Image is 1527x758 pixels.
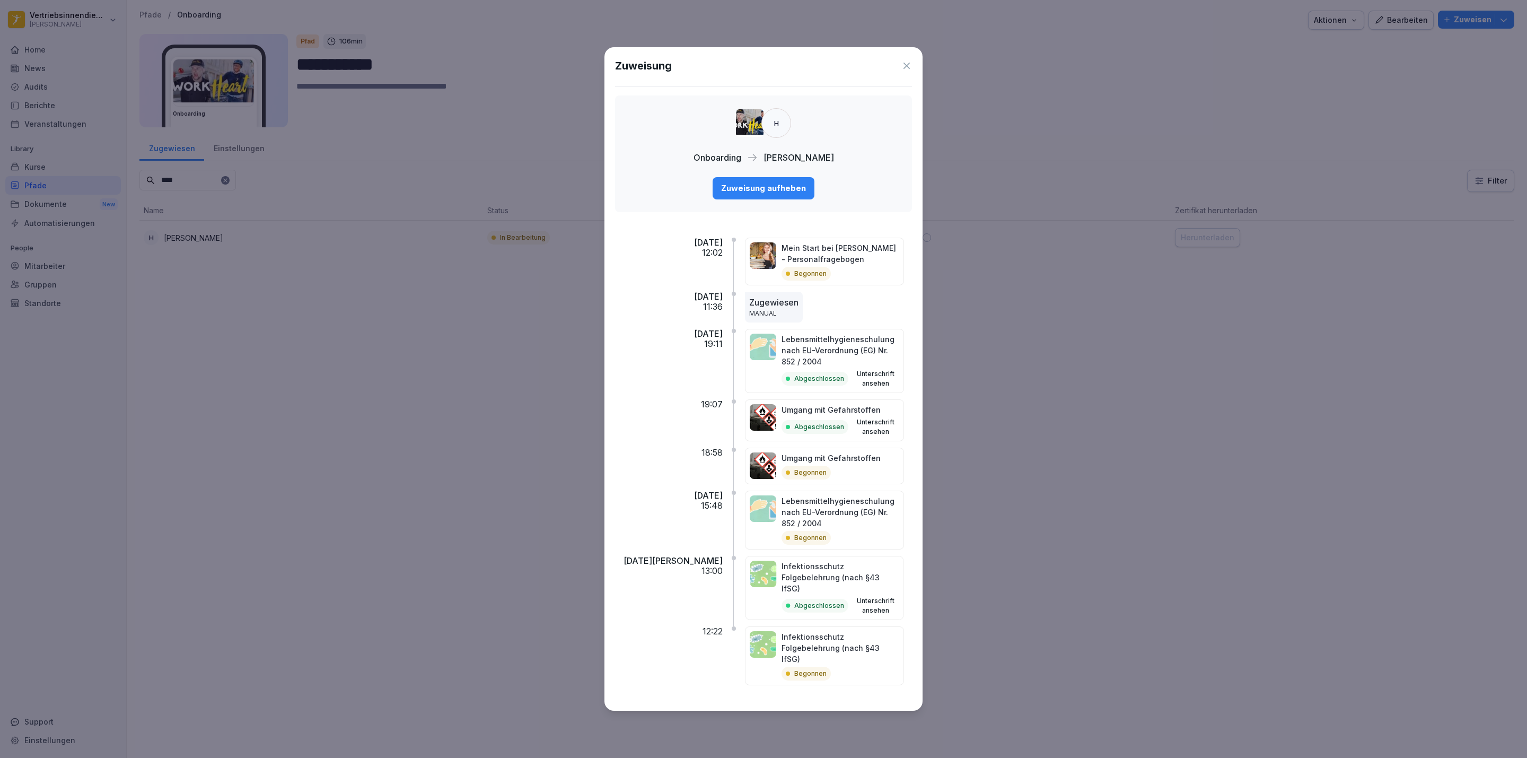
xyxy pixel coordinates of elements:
img: ro33qf0i8ndaw7nkfv0stvse.png [750,452,776,479]
p: [DATE] [694,238,723,248]
img: tgff07aey9ahi6f4hltuk21p.png [750,561,776,587]
p: Infektionsschutz Folgebelehrung (nach §43 IfSG) [782,631,899,665]
button: Unterschrift ansehen [853,369,899,388]
img: gxsnf7ygjsfsmxd96jxi4ufn.png [750,334,776,360]
p: Zugewiesen [749,296,798,309]
div: Zuweisung aufheben [721,182,806,194]
img: gxsnf7ygjsfsmxd96jxi4ufn.png [750,495,776,522]
button: Unterschrift ansehen [852,596,899,615]
button: Unterschrift ansehen [853,417,899,437]
p: [PERSON_NAME] [763,151,834,164]
img: aaay8cu0h1hwaqqp9269xjan.png [750,242,776,269]
p: [DATE] [694,329,723,339]
p: 13:00 [701,566,723,576]
p: 11:36 [703,302,723,312]
p: 19:07 [701,399,723,410]
img: tgff07aey9ahi6f4hltuk21p.png [750,631,776,658]
p: 12:22 [703,626,723,637]
p: Abgeschlossen [794,374,844,384]
p: [DATE][PERSON_NAME] [624,556,723,566]
p: [DATE] [694,491,723,501]
button: Zuweisung aufheben [713,177,814,199]
p: Begonnen [794,669,827,678]
p: 12:02 [702,248,723,258]
p: Lebensmittelhygieneschulung nach EU-Verordnung (EG) Nr. 852 / 2004 [782,334,899,367]
h1: Zuweisung [615,58,672,74]
img: ro33qf0i8ndaw7nkfv0stvse.png [750,404,776,431]
p: MANUAL [749,309,798,318]
p: Mein Start bei [PERSON_NAME] - Personalfragebogen [782,242,899,265]
p: Begonnen [794,468,827,477]
div: H [761,108,791,138]
p: Infektionsschutz Folgebelehrung (nach §43 IfSG) [782,561,899,594]
p: Onboarding [694,151,741,164]
p: 15:48 [701,501,723,511]
p: Abgeschlossen [794,601,844,611]
p: Lebensmittelhygieneschulung nach EU-Verordnung (EG) Nr. 852 / 2004 [782,495,899,529]
p: 18:58 [701,448,723,458]
p: 19:11 [704,339,723,349]
p: Umgang mit Gefahrstoffen [782,452,881,464]
p: Abgeschlossen [794,422,844,432]
img: xsq6pif1bkyf9agazq77nwco.png [736,109,763,137]
p: Begonnen [794,533,827,543]
p: [DATE] [694,292,723,302]
p: Umgang mit Gefahrstoffen [782,404,899,415]
p: Begonnen [794,269,827,278]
